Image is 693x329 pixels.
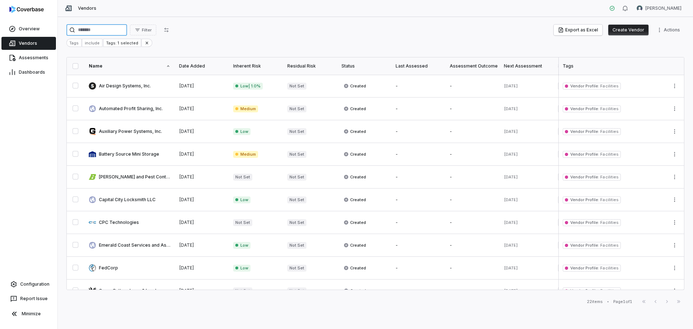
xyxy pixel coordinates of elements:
span: [DATE] [504,197,518,202]
span: [DATE] [504,288,518,293]
span: Created [344,265,366,271]
span: [DATE] [179,220,194,225]
button: More actions [669,217,680,228]
div: Assessment Outcome [450,63,495,69]
button: Minimize [3,307,55,321]
div: Next Assessment [504,63,549,69]
td: - [445,189,500,211]
span: [DATE] [179,197,194,202]
div: • [607,299,609,304]
span: Not Set [287,242,306,249]
span: Created [344,106,366,112]
span: [PERSON_NAME] [645,5,681,11]
span: Filter [142,27,152,33]
span: [DATE] [504,129,518,134]
span: Facilities [599,243,618,248]
td: - [445,280,500,302]
a: Configuration [3,278,55,291]
span: Created [344,83,366,89]
span: [DATE] [504,106,518,111]
a: Dashboards [1,66,56,79]
td: - [391,166,445,189]
button: More actions [669,103,680,114]
span: ATM Lease Agreement [558,105,598,112]
span: Vendor Profile : [570,220,599,225]
span: Vendor Profile : [570,106,599,111]
button: More actions [669,172,680,182]
td: - [391,98,445,120]
span: [DATE] [179,242,194,248]
span: Not Set [287,128,306,135]
span: Facilities [599,83,618,88]
span: Medium [233,151,258,158]
td: - [391,75,445,98]
span: Not Set [233,219,252,226]
td: - [445,166,500,189]
span: [DATE] [504,83,518,88]
td: - [391,211,445,234]
span: Facilities [599,288,618,293]
span: Report Issue [20,296,48,302]
span: [DATE] [179,265,194,270]
button: More actions [669,126,680,137]
a: Vendors [1,37,56,50]
span: Minimize [22,311,41,317]
div: Last Assessed [396,63,441,69]
span: Created [344,174,366,180]
td: - [445,120,500,143]
span: Cleaning/Janitorial Services [558,242,598,249]
td: - [445,257,500,280]
span: Vendors [19,40,37,46]
td: - [445,75,500,98]
div: Inherent Risk [233,63,279,69]
button: Export as Excel [554,25,602,35]
span: [DATE] [179,174,194,179]
button: Liz Gilmore avatar[PERSON_NAME] [632,3,686,14]
span: Vendor Profile : [570,288,599,293]
td: - [391,234,445,257]
button: include [82,39,103,47]
span: Equipment/Maintenance [558,128,598,135]
button: Report Issue [3,292,55,305]
span: Vendor Profile : [570,129,599,134]
img: logo-D7KZi-bG.svg [9,6,44,13]
span: [DATE] [504,220,518,225]
span: Vendor Profile : [570,265,599,270]
span: Facilities [599,197,618,202]
div: 22 items [587,299,603,304]
td: - [391,189,445,211]
span: Vendors [78,5,96,11]
span: [DATE] [179,106,194,111]
td: - [445,234,500,257]
span: Vendor Profile : [570,197,599,202]
span: [DATE] [179,83,194,88]
span: Created [344,288,366,294]
span: Assessments [19,55,48,61]
span: [DATE] [179,129,194,134]
span: Created [344,151,366,157]
span: [DATE] [179,288,194,293]
span: Not Set [287,151,306,158]
td: - [391,143,445,166]
div: Residual Risk [287,63,333,69]
button: More actions [669,81,680,91]
button: More actions [669,240,680,251]
span: Not Set [287,219,306,226]
span: Not Set [233,174,252,181]
span: [DATE] [504,152,518,157]
td: - [391,120,445,143]
a: Overview [1,22,56,35]
div: Tags [66,39,82,47]
span: Facilities [599,106,618,111]
td: - [445,98,500,120]
span: Low [233,128,250,135]
span: Not Set [287,174,306,181]
span: Not Set [233,287,252,294]
span: Vendor Profile : [570,243,599,248]
div: Services [558,63,603,69]
span: Medium [233,105,258,112]
span: Facilities [599,129,618,134]
td: - [391,257,445,280]
span: Not Set [287,196,306,203]
span: Facilities [599,152,618,157]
